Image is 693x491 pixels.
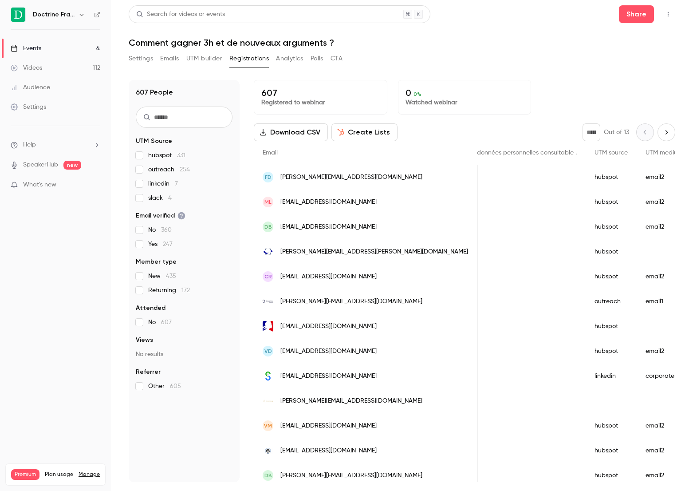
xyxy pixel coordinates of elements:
div: email2 [637,190,692,214]
img: centrale-med.fr [263,246,273,257]
span: 605 [170,383,181,389]
iframe: Noticeable Trigger [90,181,100,189]
span: [PERSON_NAME][EMAIL_ADDRESS][DOMAIN_NAME] [280,297,422,306]
span: Premium [11,469,39,480]
button: Analytics [276,51,303,66]
span: Help [23,140,36,150]
div: hubspot [586,239,637,264]
div: linkedin [586,364,637,388]
button: CTA [331,51,343,66]
span: 7 [175,181,178,187]
div: email2 [637,264,692,289]
div: Audience [11,83,50,92]
span: 331 [177,152,185,158]
a: SpeakerHub [23,160,58,170]
button: Next page [658,123,675,141]
span: DB [264,223,272,231]
div: email2 [637,214,692,239]
span: new [63,161,81,170]
button: Create Lists [331,123,398,141]
span: [PERSON_NAME][EMAIL_ADDRESS][DOMAIN_NAME] [280,471,422,480]
p: Out of 13 [604,128,629,137]
span: 4 [168,195,172,201]
span: [PERSON_NAME][EMAIL_ADDRESS][DOMAIN_NAME] [280,173,422,182]
span: UTM medium [646,150,683,156]
span: Attended [136,304,165,313]
div: hubspot [586,165,637,190]
span: VM [264,422,272,430]
span: linkedin [148,179,178,188]
span: [EMAIL_ADDRESS][DOMAIN_NAME] [280,272,377,281]
img: Doctrine France [11,8,25,22]
div: hubspot [586,339,637,364]
div: email1 [637,289,692,314]
span: Email [263,150,278,156]
button: Share [619,5,654,23]
div: email2 [637,463,692,488]
div: Events [11,44,41,53]
span: [EMAIL_ADDRESS][DOMAIN_NAME] [280,322,377,331]
span: Plan usage [45,471,73,478]
span: hubspot [148,151,185,160]
div: hubspot [586,314,637,339]
span: 0 % [413,91,421,97]
span: Returning [148,286,190,295]
span: [PERSON_NAME][EMAIL_ADDRESS][PERSON_NAME][DOMAIN_NAME] [280,247,468,257]
p: Watched webinar [406,98,524,107]
span: vd [264,347,272,355]
h6: Doctrine France [33,10,75,19]
span: New [148,272,176,281]
span: slack [148,194,172,202]
span: 247 [163,241,173,247]
span: [EMAIL_ADDRESS][DOMAIN_NAME] [280,372,377,381]
div: hubspot [586,264,637,289]
a: Manage [79,471,100,478]
span: FD [265,173,272,181]
div: email2 [637,339,692,364]
span: 360 [161,227,172,233]
p: No results [136,350,232,359]
span: [PERSON_NAME][EMAIL_ADDRESS][DOMAIN_NAME] [280,396,422,406]
button: UTM builder [186,51,222,66]
span: No [148,318,172,327]
span: 607 [161,319,172,325]
img: ars.sante.fr [263,371,273,381]
span: [EMAIL_ADDRESS][DOMAIN_NAME] [280,347,377,356]
div: hubspot [586,438,637,463]
span: CR [264,273,272,281]
span: 254 [180,166,190,173]
button: Emails [160,51,179,66]
span: Member type [136,257,177,266]
span: outreach [148,165,190,174]
div: outreach [586,289,637,314]
div: email2 [637,165,692,190]
span: [EMAIL_ADDRESS][DOMAIN_NAME] [280,421,377,431]
div: email2 [637,413,692,438]
img: squadra-avocats.com [263,296,273,307]
span: Email verified [136,211,185,220]
span: UTM source [595,150,628,156]
h1: 607 People [136,87,173,98]
div: corporate [637,364,692,388]
span: ML [264,198,272,206]
span: What's new [23,180,56,190]
img: ac-reunion.fr [263,321,273,332]
span: No [148,226,172,234]
div: Search for videos or events [136,10,225,19]
span: Other [148,382,181,391]
div: hubspot [586,413,637,438]
span: 172 [181,287,190,293]
span: 435 [166,273,176,279]
div: hubspot [586,190,637,214]
div: hubspot [586,463,637,488]
button: Settings [129,51,153,66]
button: Download CSV [254,123,328,141]
p: 0 [406,87,524,98]
button: Registrations [229,51,269,66]
span: Views [136,336,153,344]
img: drakensberg-law.com [263,400,273,403]
span: Yes [148,240,173,249]
h1: Comment gagner 3h et de nouveaux arguments ? [129,37,675,48]
span: [EMAIL_ADDRESS][DOMAIN_NAME] [280,446,377,455]
span: Referrer [136,368,161,376]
